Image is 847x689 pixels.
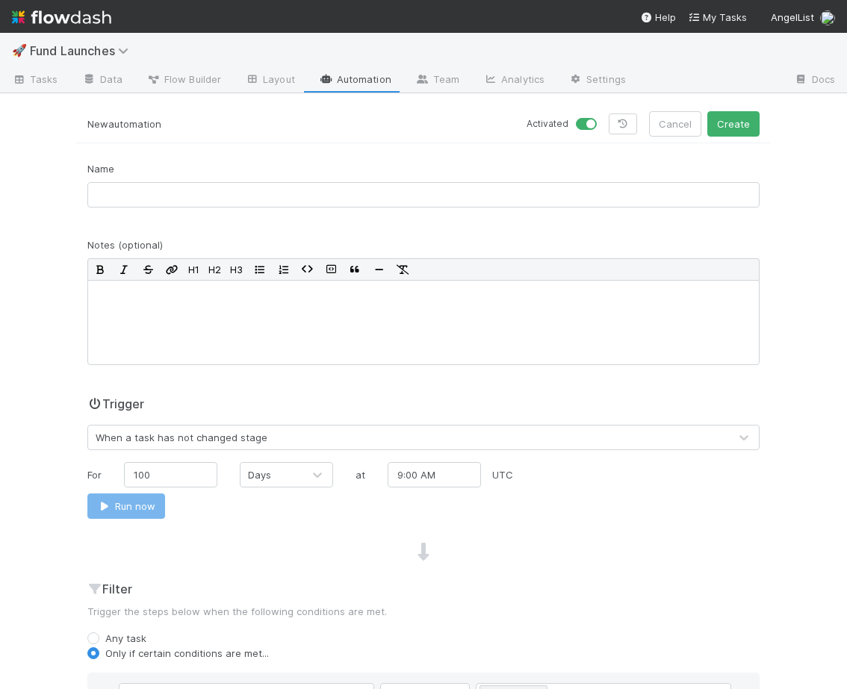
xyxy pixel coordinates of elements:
[471,69,556,93] a: Analytics
[87,113,412,136] p: New automation
[87,161,114,176] label: Name
[391,259,415,280] button: Remove Format
[226,259,247,280] button: H3
[87,395,144,413] h2: Trigger
[184,259,204,280] button: H1
[344,467,376,482] div: at
[527,117,568,131] small: Activated
[87,237,163,252] label: Notes (optional)
[105,646,269,661] label: Only if certain conditions are met...
[70,69,134,93] a: Data
[87,493,165,519] button: Run now
[367,259,391,280] button: Horizontal Rule
[688,11,747,23] span: My Tasks
[96,430,267,445] div: When a task has not changed stage
[233,69,307,93] a: Layout
[247,259,271,280] button: Bullet List
[307,69,403,93] a: Automation
[771,11,814,23] span: AngelList
[556,69,638,93] a: Settings
[820,10,835,25] img: avatar_7e1c67d1-c55a-4d71-9394-c171c6adeb61.png
[146,72,221,87] span: Flow Builder
[87,580,760,598] h2: Filter
[12,44,27,57] span: 🚀
[343,259,367,280] button: Blockquote
[87,604,760,619] p: Trigger the steps below when the following conditions are met.
[295,259,319,280] button: Code
[105,631,146,646] label: Any task
[403,69,471,93] a: Team
[76,467,113,482] div: For
[319,259,343,280] button: Code Block
[782,69,847,93] a: Docs
[112,259,136,280] button: Italic
[136,259,160,280] button: Strikethrough
[688,10,747,25] a: My Tasks
[492,467,513,482] div: UTC
[88,259,112,280] button: Bold
[12,72,58,87] span: Tasks
[160,259,184,280] button: Edit Link
[204,259,226,280] button: H2
[707,111,760,137] button: Create
[649,111,701,137] button: Cancel
[640,10,676,25] div: Help
[248,467,271,482] div: Days
[271,259,295,280] button: Ordered List
[30,43,136,58] span: Fund Launches
[134,69,233,93] a: Flow Builder
[12,4,111,30] img: logo-inverted-e16ddd16eac7371096b0.svg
